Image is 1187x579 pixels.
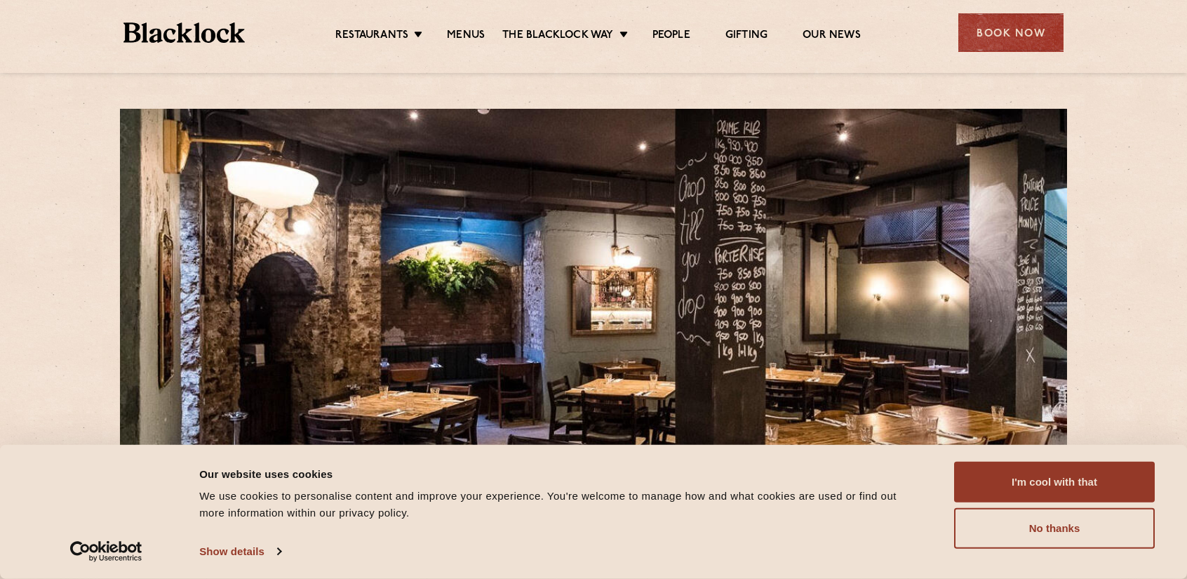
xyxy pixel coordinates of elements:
button: I'm cool with that [954,462,1155,503]
img: BL_Textured_Logo-footer-cropped.svg [123,22,245,43]
a: Restaurants [335,29,408,44]
a: Show details [199,541,281,562]
a: People [652,29,690,44]
div: Book Now [958,13,1064,52]
div: We use cookies to personalise content and improve your experience. You're welcome to manage how a... [199,488,923,521]
a: Our News [803,29,861,44]
a: Gifting [725,29,767,44]
a: Menus [447,29,485,44]
a: Usercentrics Cookiebot - opens in a new window [45,541,168,562]
a: The Blacklock Way [502,29,613,44]
button: No thanks [954,508,1155,549]
div: Our website uses cookies [199,465,923,482]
